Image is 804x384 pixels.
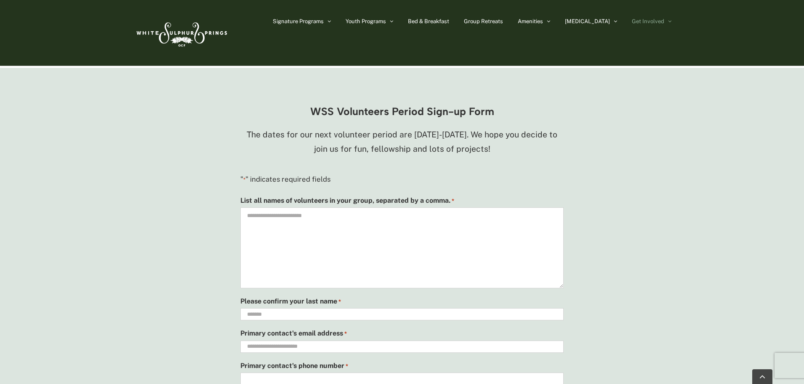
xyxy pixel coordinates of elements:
span: Signature Programs [273,19,324,24]
label: Primary contact's email address [240,327,347,340]
span: Youth Programs [346,19,386,24]
p: " " indicates required fields [240,173,564,186]
label: Please confirm your last name [240,295,341,308]
span: Bed & Breakfast [408,19,449,24]
h3: WSS Volunteers Period Sign-up Form [240,106,564,117]
span: Group Retreats [464,19,503,24]
p: The dates for our next volunteer period are [DATE]-[DATE]. We hope you decide to join us for fun,... [240,128,564,156]
label: Primary contact's phone number [240,360,348,372]
span: [MEDICAL_DATA] [565,19,610,24]
span: Get Involved [632,19,664,24]
label: List all names of volunteers in your group, separated by a comma. [240,194,454,207]
img: White Sulphur Springs Logo [133,13,229,53]
span: Amenities [518,19,543,24]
